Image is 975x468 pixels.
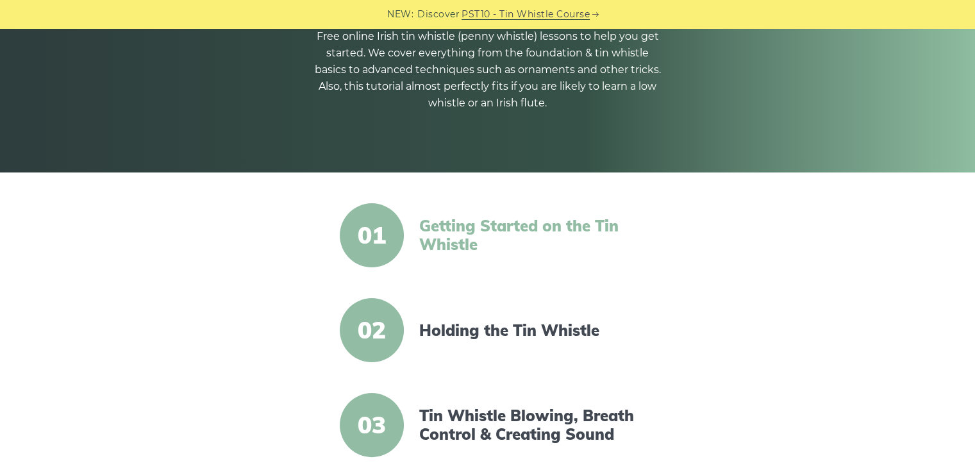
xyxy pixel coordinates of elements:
a: PST10 - Tin Whistle Course [462,7,590,22]
span: NEW: [387,7,413,22]
a: Getting Started on the Tin Whistle [419,217,640,254]
span: 03 [340,393,404,457]
a: Holding the Tin Whistle [419,321,640,340]
span: 02 [340,298,404,362]
span: 01 [340,203,404,267]
a: Tin Whistle Blowing, Breath Control & Creating Sound [419,406,640,444]
p: Free online Irish tin whistle (penny whistle) lessons to help you get started. We cover everythin... [315,28,661,112]
span: Discover [417,7,460,22]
